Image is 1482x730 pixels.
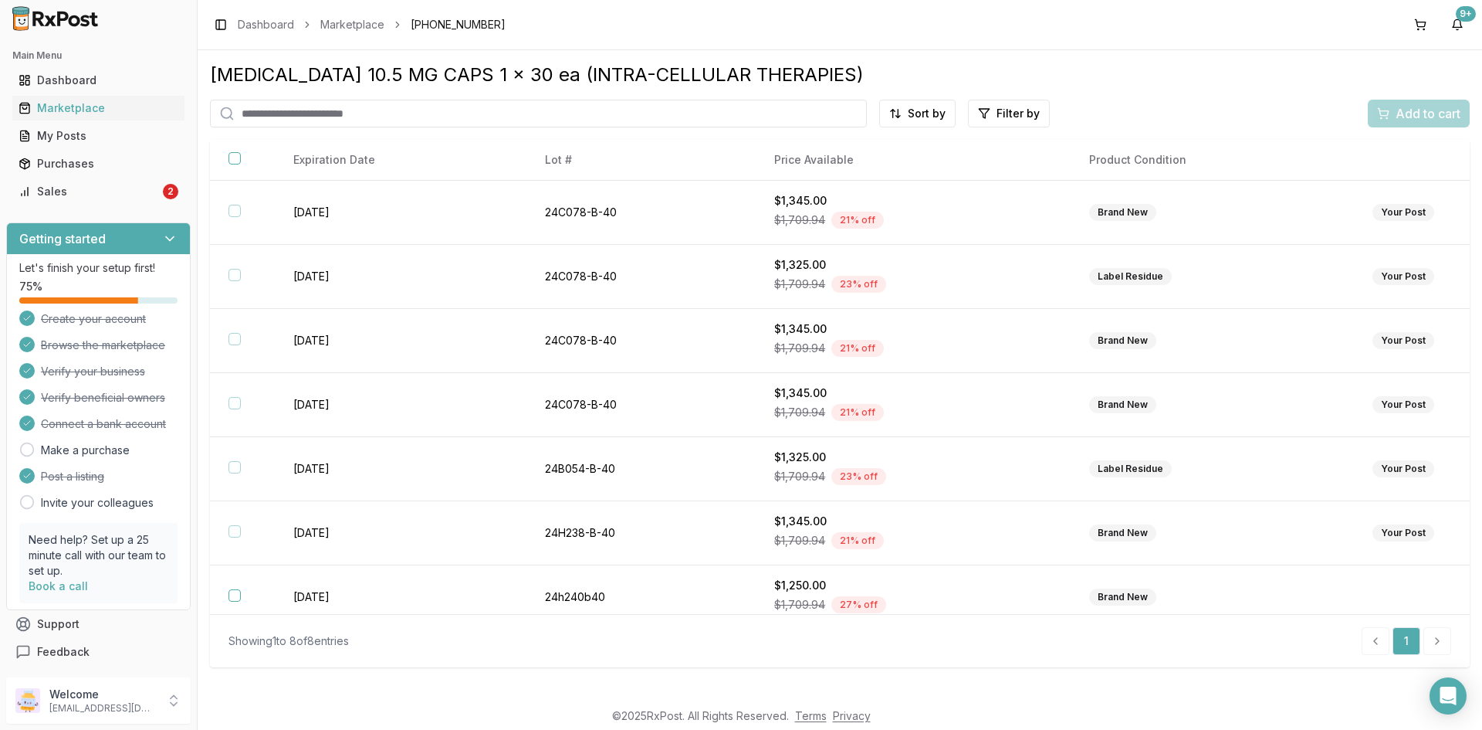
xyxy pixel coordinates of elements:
div: Marketplace [19,100,178,116]
th: Price Available [756,140,1070,181]
td: [DATE] [275,309,526,373]
span: Filter by [996,106,1040,121]
p: [EMAIL_ADDRESS][DOMAIN_NAME] [49,702,157,715]
th: Product Condition [1071,140,1354,181]
div: My Posts [19,128,178,144]
div: 21 % off [831,404,884,421]
span: Sort by [908,106,946,121]
button: Dashboard [6,68,191,93]
div: 9+ [1456,6,1476,22]
span: Verify beneficial owners [41,390,165,406]
span: $1,709.94 [774,212,825,228]
button: My Posts [6,124,191,148]
span: 75 % [19,279,42,294]
div: Brand New [1089,332,1156,349]
div: $1,345.00 [774,385,1051,401]
h3: Getting started [19,229,106,248]
span: [PHONE_NUMBER] [411,17,506,32]
div: Dashboard [19,73,178,88]
a: Marketplace [12,94,184,122]
a: Dashboard [238,17,294,32]
span: Feedback [37,644,90,660]
nav: pagination [1362,627,1451,655]
div: 2 [163,184,178,199]
button: Support [6,610,191,638]
div: 21 % off [831,212,884,229]
div: Purchases [19,156,178,171]
td: [DATE] [275,373,526,437]
div: Brand New [1089,589,1156,606]
nav: breadcrumb [238,17,506,32]
h2: Main Menu [12,49,184,62]
div: 21 % off [831,532,884,549]
button: Feedback [6,638,191,666]
div: Label Residue [1089,460,1172,477]
button: Purchases [6,151,191,176]
td: 24C078-B-40 [526,245,756,309]
a: Book a call [29,579,88,592]
div: Sales [19,184,160,199]
div: Label Residue [1089,268,1172,285]
span: $1,709.94 [774,533,825,548]
a: Marketplace [320,17,384,32]
div: 21 % off [831,340,884,357]
div: $1,345.00 [774,321,1051,337]
button: Filter by [968,100,1050,127]
div: Brand New [1089,525,1156,542]
p: Let's finish your setup first! [19,260,178,276]
span: $1,709.94 [774,469,825,484]
span: Create your account [41,311,146,327]
div: Your Post [1372,396,1434,413]
a: My Posts [12,122,184,150]
td: [DATE] [275,565,526,630]
div: Your Post [1372,332,1434,349]
td: 24C078-B-40 [526,373,756,437]
img: RxPost Logo [6,6,105,31]
p: Welcome [49,687,157,702]
td: [DATE] [275,245,526,309]
img: User avatar [15,688,40,713]
span: $1,709.94 [774,405,825,420]
td: [DATE] [275,437,526,501]
a: Purchases [12,150,184,178]
div: $1,345.00 [774,514,1051,529]
td: 24H238-B-40 [526,501,756,565]
div: $1,345.00 [774,193,1051,209]
div: 23 % off [831,276,886,293]
a: Invite your colleagues [41,495,154,511]
a: Terms [795,709,827,722]
td: 24B054-B-40 [526,437,756,501]
span: $1,709.94 [774,277,825,292]
button: Marketplace [6,96,191,121]
span: Verify your business [41,364,145,379]
div: Your Post [1372,460,1434,477]
span: Connect a bank account [41,416,166,432]
span: $1,709.94 [774,341,825,356]
div: Your Post [1372,268,1434,285]
a: Dashboard [12,66,184,94]
div: $1,325.00 [774,257,1051,273]
td: 24h240b40 [526,565,756,630]
div: 27 % off [831,596,886,613]
td: 24C078-B-40 [526,181,756,245]
a: Sales2 [12,178,184,205]
button: Sort by [879,100,956,127]
p: Need help? Set up a 25 minute call with our team to set up. [29,532,168,579]
div: 23 % off [831,468,886,485]
td: 24C078-B-40 [526,309,756,373]
button: 9+ [1445,12,1470,37]
td: [DATE] [275,181,526,245]
div: $1,250.00 [774,578,1051,593]
a: Make a purchase [41,443,130,458]
th: Lot # [526,140,756,181]
div: Brand New [1089,204,1156,221]
span: Post a listing [41,469,104,484]
div: Your Post [1372,204,1434,221]
div: [MEDICAL_DATA] 10.5 MG CAPS 1 x 30 ea (INTRA-CELLULAR THERAPIES) [210,63,1470,87]
a: Privacy [833,709,871,722]
a: 1 [1392,627,1420,655]
span: $1,709.94 [774,597,825,613]
div: Brand New [1089,396,1156,413]
span: Browse the marketplace [41,338,165,353]
th: Expiration Date [275,140,526,181]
